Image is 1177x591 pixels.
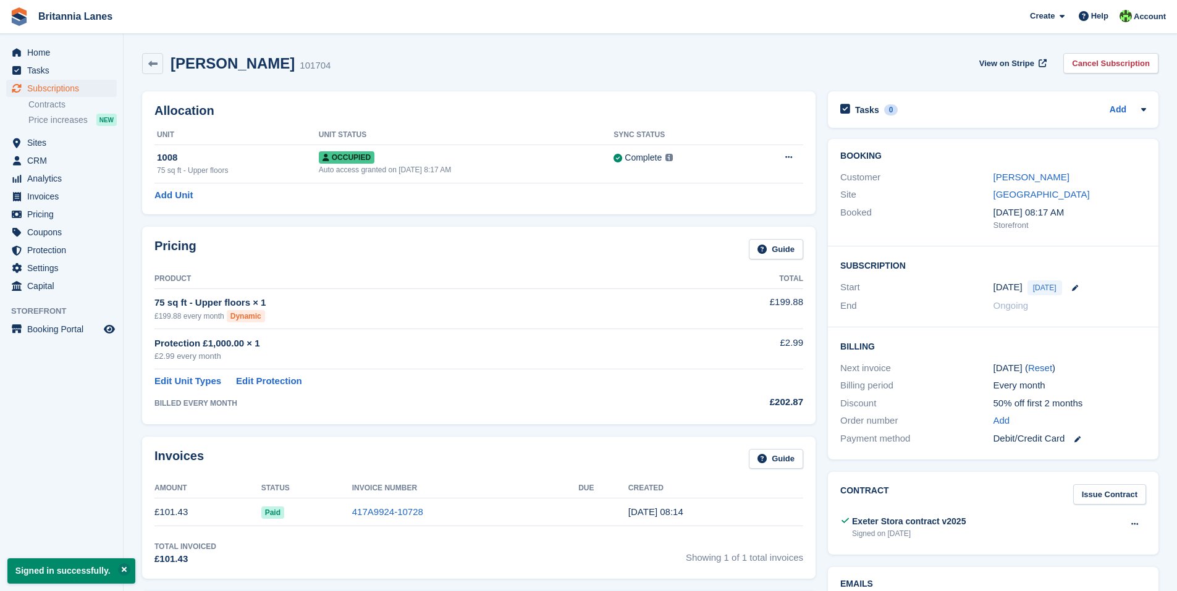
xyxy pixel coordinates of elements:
[686,541,803,566] span: Showing 1 of 1 total invoices
[154,125,319,145] th: Unit
[27,241,101,259] span: Protection
[6,170,117,187] a: menu
[7,558,135,584] p: Signed in successfully.
[1030,10,1055,22] span: Create
[1134,10,1166,23] span: Account
[840,361,993,375] div: Next invoice
[27,62,101,79] span: Tasks
[1091,10,1108,22] span: Help
[154,498,261,526] td: £101.43
[154,374,221,388] a: Edit Unit Types
[28,113,117,127] a: Price increases NEW
[11,305,123,317] span: Storefront
[993,219,1146,232] div: Storefront
[171,55,295,72] h2: [PERSON_NAME]
[749,449,803,469] a: Guide
[1073,484,1146,505] a: Issue Contract
[352,479,578,498] th: Invoice Number
[261,479,352,498] th: Status
[683,269,803,289] th: Total
[154,541,216,552] div: Total Invoiced
[6,62,117,79] a: menu
[993,189,1090,199] a: [GEOGRAPHIC_DATA]
[154,398,683,409] div: BILLED EVERY MONTH
[840,259,1146,271] h2: Subscription
[578,479,628,498] th: Due
[154,239,196,259] h2: Pricing
[6,80,117,97] a: menu
[154,310,683,322] div: £199.88 every month
[236,374,302,388] a: Edit Protection
[154,552,216,566] div: £101.43
[319,164,614,175] div: Auto access granted on [DATE] 8:17 AM
[852,515,966,528] div: Exeter Stora contract v2025
[157,165,319,176] div: 75 sq ft - Upper floors
[840,280,993,295] div: Start
[154,104,803,118] h2: Allocation
[6,134,117,151] a: menu
[625,151,662,164] div: Complete
[749,239,803,259] a: Guide
[840,188,993,202] div: Site
[840,414,993,428] div: Order number
[840,379,993,393] div: Billing period
[27,44,101,61] span: Home
[27,206,101,223] span: Pricing
[27,277,101,295] span: Capital
[665,154,673,161] img: icon-info-grey-7440780725fd019a000dd9b08b2336e03edf1995a4989e88bcd33f0948082b44.svg
[300,59,331,73] div: 101704
[840,484,889,505] h2: Contract
[1063,53,1158,73] a: Cancel Subscription
[27,224,101,241] span: Coupons
[993,414,1010,428] a: Add
[319,151,374,164] span: Occupied
[27,188,101,205] span: Invoices
[993,379,1146,393] div: Every month
[1120,10,1132,22] img: Robert Parr
[154,296,683,310] div: 75 sq ft - Upper floors × 1
[1110,103,1126,117] a: Add
[33,6,117,27] a: Britannia Lanes
[840,151,1146,161] h2: Booking
[28,114,88,126] span: Price increases
[154,449,204,469] h2: Invoices
[27,80,101,97] span: Subscriptions
[6,152,117,169] a: menu
[27,170,101,187] span: Analytics
[6,44,117,61] a: menu
[993,280,1023,295] time: 2025-08-15 00:00:00 UTC
[1028,363,1052,373] a: Reset
[993,432,1146,446] div: Debit/Credit Card
[102,322,117,337] a: Preview store
[261,506,284,519] span: Paid
[993,206,1146,220] div: [DATE] 08:17 AM
[27,134,101,151] span: Sites
[227,310,265,322] div: Dynamic
[6,188,117,205] a: menu
[1027,280,1062,295] span: [DATE]
[840,340,1146,352] h2: Billing
[993,300,1029,311] span: Ongoing
[157,151,319,165] div: 1008
[628,479,803,498] th: Created
[683,288,803,329] td: £199.88
[993,396,1146,411] div: 50% off first 2 months
[6,224,117,241] a: menu
[154,337,683,351] div: Protection £1,000.00 × 1
[840,432,993,446] div: Payment method
[974,53,1049,73] a: View on Stripe
[614,125,745,145] th: Sync Status
[27,152,101,169] span: CRM
[993,361,1146,375] div: [DATE] ( )
[27,259,101,277] span: Settings
[628,506,683,517] time: 2025-08-15 07:14:24 UTC
[28,99,117,111] a: Contracts
[319,125,614,145] th: Unit Status
[683,329,803,369] td: £2.99
[96,114,117,126] div: NEW
[840,579,1146,589] h2: Emails
[855,104,879,115] h2: Tasks
[683,395,803,409] div: £202.87
[840,170,993,185] div: Customer
[27,321,101,338] span: Booking Portal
